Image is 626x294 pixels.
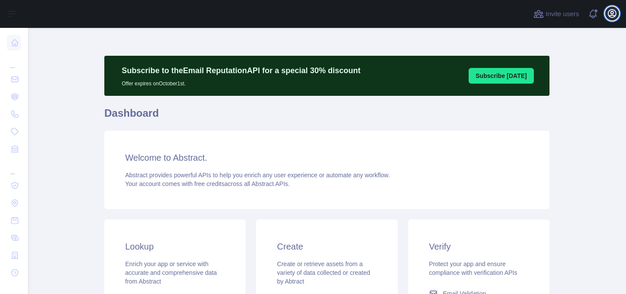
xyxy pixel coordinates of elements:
[122,77,360,87] p: Offer expires on October 1st.
[125,152,529,164] h3: Welcome to Abstract.
[277,260,370,285] span: Create or retrieve assets from a variety of data collected or created by Abtract
[546,9,579,19] span: Invite users
[122,64,360,77] p: Subscribe to the Email Reputation API for a special 30 % discount
[125,240,225,253] h3: Lookup
[125,180,290,187] span: Your account comes with across all Abstract APIs.
[7,159,21,176] div: ...
[194,180,224,187] span: free credits
[125,172,390,179] span: Abstract provides powerful APIs to help you enrich any user experience or automate any workflow.
[125,260,217,285] span: Enrich your app or service with accurate and comprehensive data from Abstract
[429,240,529,253] h3: Verify
[7,52,21,70] div: ...
[429,260,517,276] span: Protect your app and ensure compliance with verification APIs
[277,240,376,253] h3: Create
[469,68,534,84] button: Subscribe [DATE]
[532,7,581,21] button: Invite users
[104,106,549,127] h1: Dashboard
